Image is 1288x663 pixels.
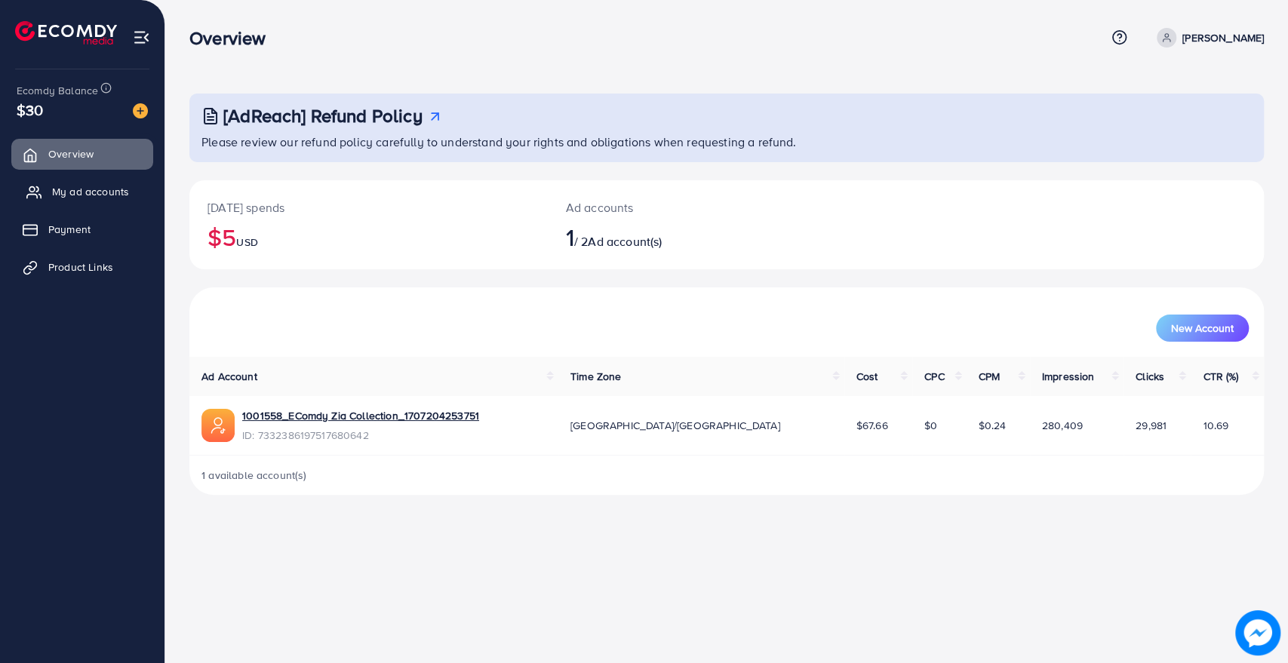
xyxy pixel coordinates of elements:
[207,198,530,216] p: [DATE] spends
[1042,369,1095,384] span: Impression
[570,369,621,384] span: Time Zone
[223,105,423,127] h3: [AdReach] Refund Policy
[1171,323,1234,333] span: New Account
[48,222,91,237] span: Payment
[242,408,479,423] a: 1001558_EComdy Zia Collection_1707204253751
[189,27,278,49] h3: Overview
[48,259,113,275] span: Product Links
[1151,28,1264,48] a: [PERSON_NAME]
[566,223,798,251] h2: / 2
[11,252,153,282] a: Product Links
[1203,369,1238,384] span: CTR (%)
[856,369,878,384] span: Cost
[48,146,94,161] span: Overview
[588,233,662,250] span: Ad account(s)
[11,214,153,244] a: Payment
[201,409,235,442] img: ic-ads-acc.e4c84228.svg
[570,418,780,433] span: [GEOGRAPHIC_DATA]/[GEOGRAPHIC_DATA]
[201,369,257,384] span: Ad Account
[1042,418,1083,433] span: 280,409
[979,369,1000,384] span: CPM
[133,103,148,118] img: image
[201,468,307,483] span: 1 available account(s)
[242,428,479,443] span: ID: 7332386197517680642
[1203,418,1228,433] span: 10.69
[924,418,937,433] span: $0
[17,99,43,121] span: $30
[924,369,944,384] span: CPC
[133,29,150,46] img: menu
[17,83,98,98] span: Ecomdy Balance
[15,21,117,45] img: logo
[566,219,574,254] span: 1
[566,198,798,216] p: Ad accounts
[1136,418,1167,433] span: 29,981
[1136,369,1164,384] span: Clicks
[207,223,530,251] h2: $5
[11,139,153,169] a: Overview
[52,184,129,199] span: My ad accounts
[11,176,153,207] a: My ad accounts
[856,418,888,433] span: $67.66
[236,235,257,250] span: USD
[1156,315,1249,342] button: New Account
[1182,29,1264,47] p: [PERSON_NAME]
[979,418,1007,433] span: $0.24
[201,133,1255,151] p: Please review our refund policy carefully to understand your rights and obligations when requesti...
[1235,610,1280,655] img: image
